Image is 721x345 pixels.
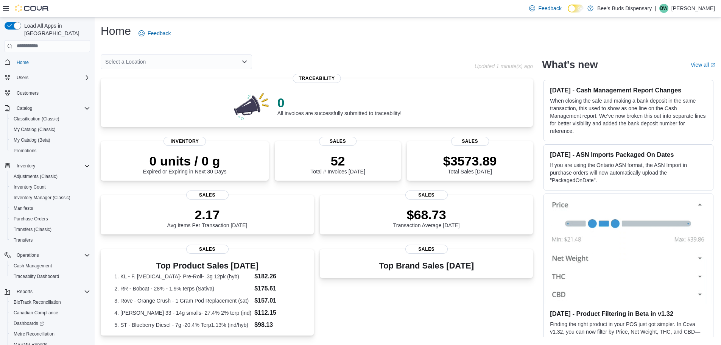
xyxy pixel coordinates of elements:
[11,236,90,245] span: Transfers
[17,289,33,295] span: Reports
[11,298,64,307] a: BioTrack Reconciliation
[11,225,55,234] a: Transfers (Classic)
[14,104,35,113] button: Catalog
[11,225,90,234] span: Transfers (Classic)
[8,271,93,282] button: Traceabilty Dashboard
[671,4,715,13] p: [PERSON_NAME]
[14,173,58,180] span: Adjustments (Classic)
[11,193,73,202] a: Inventory Manager (Classic)
[11,261,90,270] span: Cash Management
[11,114,90,123] span: Classification (Classic)
[8,214,93,224] button: Purchase Orders
[310,153,365,175] div: Total # Invoices [DATE]
[14,320,44,326] span: Dashboards
[379,261,474,270] h3: Top Brand Sales [DATE]
[11,183,49,192] a: Inventory Count
[2,103,93,114] button: Catalog
[11,146,40,155] a: Promotions
[241,59,248,65] button: Open list of options
[114,273,251,280] dt: 1. KL - F. [MEDICAL_DATA]- Pre-Roll- .3g 12pk (hyb)
[14,331,55,337] span: Metrc Reconciliation
[114,285,251,292] dt: 2. RR - Bobcat - 28% - 1.9% terps (Sativa)
[17,105,32,111] span: Catalog
[2,57,93,68] button: Home
[167,207,248,222] p: 2.17
[526,1,564,16] a: Feedback
[186,245,229,254] span: Sales
[2,250,93,261] button: Operations
[8,114,93,124] button: Classification (Classic)
[2,286,93,297] button: Reports
[148,30,171,37] span: Feedback
[14,58,32,67] a: Home
[21,22,90,37] span: Load All Apps in [GEOGRAPHIC_DATA]
[14,88,90,98] span: Customers
[14,73,31,82] button: Users
[11,272,90,281] span: Traceabilty Dashboard
[550,310,707,317] h3: [DATE] - Product Filtering in Beta in v1.32
[14,216,48,222] span: Purchase Orders
[114,261,300,270] h3: Top Product Sales [DATE]
[11,329,58,339] a: Metrc Reconciliation
[405,190,448,200] span: Sales
[114,321,251,329] dt: 5. ST - Blueberry Diesel - 7g -20.4% Terp1.13% (ind/hyb)
[2,161,93,171] button: Inventory
[8,224,93,235] button: Transfers (Classic)
[11,114,62,123] a: Classification (Classic)
[11,319,47,328] a: Dashboards
[11,146,90,155] span: Promotions
[659,4,668,13] div: Bow Wilson
[550,86,707,94] h3: [DATE] - Cash Management Report Changes
[14,58,90,67] span: Home
[710,63,715,67] svg: External link
[143,153,227,175] div: Expired or Expiring in Next 30 Days
[14,148,37,154] span: Promotions
[277,95,402,110] p: 0
[14,205,33,211] span: Manifests
[8,182,93,192] button: Inventory Count
[14,184,46,190] span: Inventory Count
[17,163,35,169] span: Inventory
[17,252,39,258] span: Operations
[8,318,93,329] a: Dashboards
[11,125,59,134] a: My Catalog (Classic)
[443,153,497,169] p: $3573.89
[14,273,59,279] span: Traceabilty Dashboard
[691,62,715,68] a: View allExternal link
[8,124,93,135] button: My Catalog (Classic)
[11,183,90,192] span: Inventory Count
[8,145,93,156] button: Promotions
[14,226,51,233] span: Transfers (Classic)
[14,237,33,243] span: Transfers
[8,203,93,214] button: Manifests
[550,151,707,158] h3: [DATE] - ASN Imports Packaged On Dates
[143,153,227,169] p: 0 units / 0 g
[186,190,229,200] span: Sales
[11,172,61,181] a: Adjustments (Classic)
[135,26,174,41] a: Feedback
[14,251,42,260] button: Operations
[14,116,59,122] span: Classification (Classic)
[8,297,93,308] button: BioTrack Reconciliation
[11,272,62,281] a: Traceabilty Dashboard
[11,204,36,213] a: Manifests
[14,195,70,201] span: Inventory Manager (Classic)
[393,207,460,228] div: Transaction Average [DATE]
[310,153,365,169] p: 52
[451,137,489,146] span: Sales
[11,319,90,328] span: Dashboards
[14,263,52,269] span: Cash Management
[8,261,93,271] button: Cash Management
[14,126,56,133] span: My Catalog (Classic)
[14,89,42,98] a: Customers
[17,59,29,66] span: Home
[11,125,90,134] span: My Catalog (Classic)
[293,74,341,83] span: Traceability
[538,5,561,12] span: Feedback
[655,4,656,13] p: |
[14,299,61,305] span: BioTrack Reconciliation
[254,284,300,293] dd: $175.61
[167,207,248,228] div: Avg Items Per Transaction [DATE]
[11,261,55,270] a: Cash Management
[17,90,39,96] span: Customers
